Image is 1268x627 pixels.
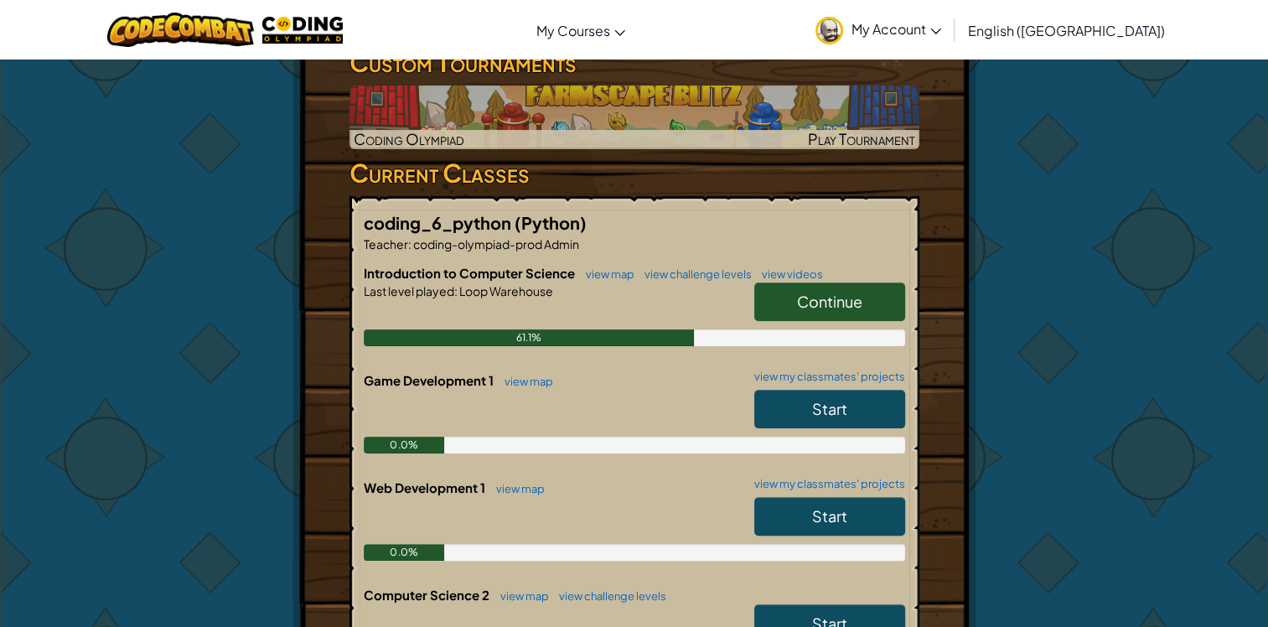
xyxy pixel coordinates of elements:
a: view challenge levels [551,589,666,603]
span: Game Development 1 [364,372,496,388]
span: Loop Warehouse [458,283,553,298]
div: 0.0% [364,437,445,453]
span: Web Development 1 [364,479,488,495]
span: Teacher [364,236,408,251]
a: view map [488,482,545,495]
img: CodeCombat logo [107,13,254,47]
a: My Courses [528,8,634,53]
span: coding_6_python [364,212,515,233]
span: My Account [851,20,941,38]
a: My Account [807,3,950,56]
a: view challenge levels [636,267,752,281]
img: avatar [815,17,843,44]
a: view my classmates' projects [746,479,905,490]
span: Introduction to Computer Science [364,265,577,281]
img: MTO Coding Olympiad logo [262,17,343,44]
h3: Custom Tournaments [349,44,919,81]
span: English ([GEOGRAPHIC_DATA]) [968,22,1165,39]
h3: Current Classes [349,154,919,192]
a: view map [496,375,553,388]
span: Coding Olympiad [354,129,464,148]
img: Farmscape [349,85,919,149]
span: Continue [797,292,862,311]
span: coding-olympiad-prod Admin [411,236,579,251]
span: My Courses [536,22,610,39]
a: view my classmates' projects [746,371,905,382]
a: view map [492,589,549,603]
a: view map [577,267,634,281]
a: Coding OlympiadPlay Tournament [349,85,919,149]
span: Play Tournament [808,129,915,148]
a: view videos [753,267,823,281]
span: Computer Science 2 [364,587,492,603]
span: (Python) [515,212,587,233]
span: Last level played [364,283,454,298]
div: 0.0% [364,544,445,561]
a: English ([GEOGRAPHIC_DATA]) [960,8,1173,53]
span: Start [812,399,847,418]
span: : [454,283,458,298]
span: : [408,236,411,251]
div: 61.1% [364,329,695,346]
span: Start [812,506,847,526]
